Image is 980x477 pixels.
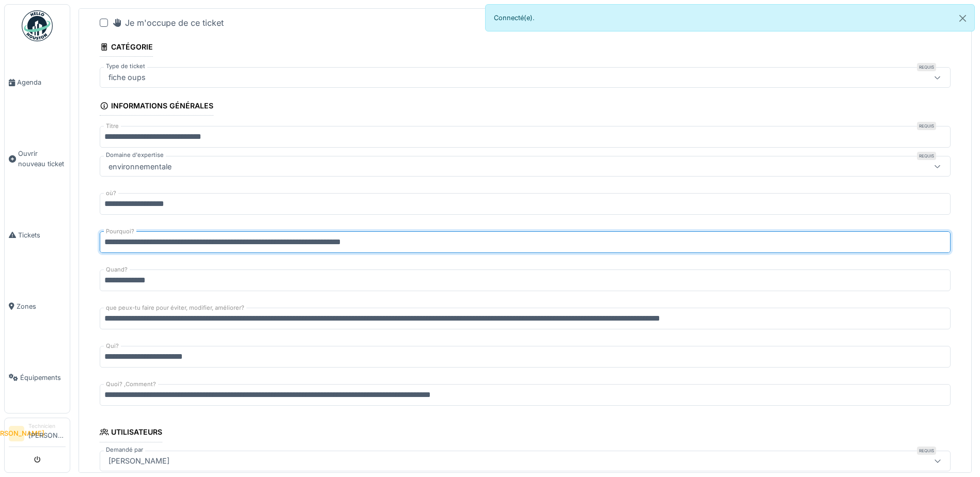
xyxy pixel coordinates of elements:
[104,304,246,312] label: que peux-tu faire pour éviter, modifier, améliorer?
[104,122,121,131] label: Titre
[104,189,118,198] label: où?
[9,422,66,447] a: [PERSON_NAME] Technicien[PERSON_NAME]
[22,10,53,41] img: Badge_color-CXgf-gQk.svg
[917,122,936,130] div: Requis
[17,77,66,87] span: Agenda
[28,422,66,444] li: [PERSON_NAME]
[104,446,145,454] label: Demandé par
[9,426,24,441] li: [PERSON_NAME]
[5,199,70,271] a: Tickets
[5,271,70,342] a: Zones
[104,227,136,236] label: Pourquoi?
[104,455,174,467] div: [PERSON_NAME]
[104,342,121,351] label: Qui?
[28,422,66,430] div: Technicien
[104,62,147,71] label: Type de ticket
[17,301,66,311] span: Zones
[5,118,70,199] a: Ouvrir nouveau ticket
[917,152,936,160] div: Requis
[104,265,130,274] label: Quand?
[5,47,70,118] a: Agenda
[5,342,70,413] a: Équipements
[104,161,176,172] div: environnementale
[917,447,936,455] div: Requis
[100,39,153,57] div: Catégorie
[951,5,974,32] button: Close
[112,17,224,29] div: Je m'occupe de ce ticket
[18,230,66,240] span: Tickets
[104,380,158,389] label: Quoi? ,Comment?
[917,63,936,71] div: Requis
[18,149,66,168] span: Ouvrir nouveau ticket
[100,424,162,442] div: Utilisateurs
[104,151,166,160] label: Domaine d'expertise
[104,72,150,83] div: fiche oups
[20,373,66,383] span: Équipements
[485,4,975,31] div: Connecté(e).
[100,98,213,116] div: Informations générales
